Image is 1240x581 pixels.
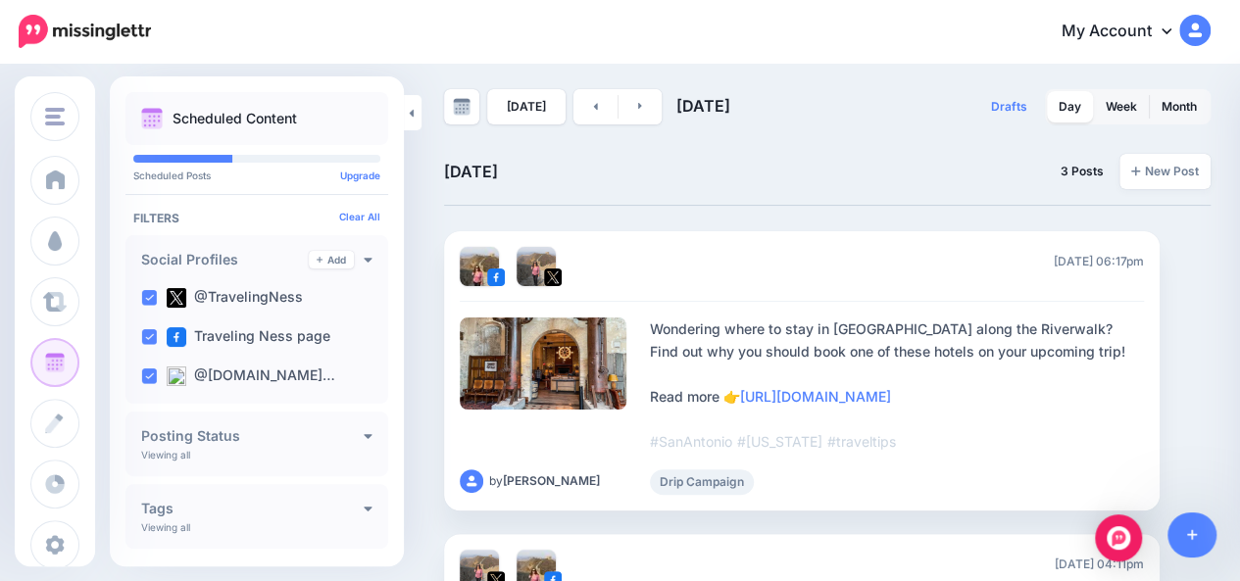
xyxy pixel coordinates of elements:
a: Drafts [979,89,1039,124]
img: facebook-square.png [167,327,186,347]
img: bluesky-square.png [167,366,186,386]
p: Scheduled Content [173,112,297,125]
a: Week [1094,91,1149,122]
span: [DATE] [676,96,730,116]
img: menu.png [45,108,65,125]
label: @[DOMAIN_NAME]… [167,366,335,386]
a: Upgrade [340,169,380,181]
span: #traveltips [827,433,896,450]
p: Viewing all [141,521,190,533]
a: Clear All [339,211,380,222]
img: twitter-square.png [167,288,186,308]
h4: Social Profiles [141,253,309,266]
div: Open Intercom Messenger [1095,514,1142,561]
h4: Posting Status [141,429,364,443]
span: Drafts [991,101,1027,113]
img: twitter-square.png [544,268,562,286]
img: user_default_image.png [460,469,483,493]
a: Month [1150,91,1209,122]
label: Traveling Ness page [167,327,330,347]
span: 3 Posts [1061,166,1104,177]
span: Drip Campaign [650,469,754,495]
img: calendar-grey-darker.png [453,98,471,116]
a: My Account [1042,8,1211,56]
a: Add [309,251,354,268]
img: calendar.png [141,108,163,129]
p: Viewing all [141,449,190,460]
label: @TravelingNess [167,288,303,308]
a: [URL][DOMAIN_NAME] [740,388,891,405]
h4: Tags [141,502,364,515]
span: by [489,475,600,487]
div: Wondering where to stay in [GEOGRAPHIC_DATA] along the Riverwalk? Find out why you should book on... [650,317,1144,453]
img: Missinglettr [19,15,151,48]
a: Day [1047,91,1093,122]
img: facebook-square.png [487,268,505,286]
b: [PERSON_NAME] [503,473,600,488]
p: Scheduled Posts [133,170,380,180]
img: Fr_szoHi-54039.jpg [517,247,556,286]
span: #[US_STATE] [737,433,822,450]
a: New Post [1119,154,1211,189]
span: #SanAntonio [650,433,732,450]
h4: Filters [133,211,380,225]
img: 58443598_861259140882700_6099242461018718208_o-bsa94685.jpg [460,247,499,286]
h4: [DATE] [444,160,498,184]
a: [DATE] [487,89,566,124]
